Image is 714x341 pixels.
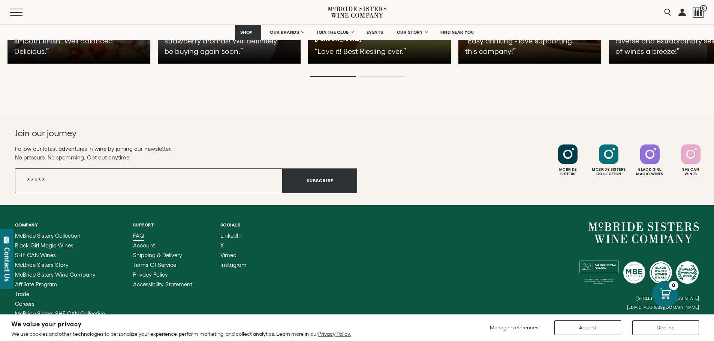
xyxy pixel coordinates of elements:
[630,167,669,176] div: Black Girl Magic Wines
[133,252,192,258] a: Shipping & Delivery
[15,301,105,307] a: Careers
[133,243,192,249] a: Account
[671,144,710,176] a: Follow SHE CAN Wines on Instagram She CanWines
[436,25,479,40] a: FIND NEAR YOU
[270,30,299,35] span: OUR BRANDS
[15,232,81,239] span: McBride Sisters Collection
[15,127,323,139] h2: Join our journey
[310,76,356,77] li: Page dot 1
[465,36,585,57] p: “Easy drinking - love supporting this company!”
[15,243,105,249] a: Black Girl Magic Wines
[3,247,11,281] div: Contact Us
[15,242,73,249] span: Black Girl Magic Wines
[283,168,357,193] button: Subscribe
[15,252,56,258] span: SHE CAN Wines
[630,144,669,176] a: Follow Black Girl Magic Wines on Instagram Black GirlMagic Wines
[133,272,192,278] a: Privacy Policy
[632,320,699,335] button: Decline
[15,301,34,307] span: Careers
[15,281,57,287] span: Affiliate Program
[318,331,351,337] a: Privacy Policy.
[589,167,628,176] div: Mcbride Sisters Collection
[14,25,135,57] p: “Smooth, bold and flavorful with a smooth finish. Well balanced. Delicious.”
[220,252,237,258] span: Vimeo
[133,281,192,287] span: Accessibility Statement
[490,325,538,331] span: Manage preferences
[133,232,144,239] span: FAQ
[317,30,349,35] span: JOIN THE CLUB
[15,281,105,287] a: Affiliate Program
[15,262,69,268] span: McBride Sisters Story
[671,167,710,176] div: She Can Wines
[220,243,247,249] a: X
[15,272,105,278] a: McBride Sisters Wine Company
[15,144,357,162] p: Follow our latest adventures in wine by joining our newsletter. No pressure. No spamming. Opt out...
[220,232,242,239] span: LinkedIn
[220,262,247,268] a: Instagram
[358,76,404,77] li: Page dot 2
[397,30,423,35] span: OUR STORY
[133,281,192,287] a: Accessibility Statement
[15,291,29,297] span: Trade
[133,262,176,268] span: Terms of Service
[235,25,261,40] a: SHOP
[548,144,587,176] a: Follow McBride Sisters on Instagram McbrideSisters
[220,252,247,258] a: Vimeo
[15,291,105,297] a: Trade
[636,296,699,301] small: [STREET_ADDRESS][US_STATE]
[627,305,699,310] small: [EMAIL_ADDRESS][DOMAIN_NAME]
[15,168,283,193] input: Email
[133,242,155,249] span: Account
[11,321,351,328] h2: We value your privacy
[362,25,388,40] a: EVENTS
[133,262,192,268] a: Terms of Service
[588,222,699,243] a: McBride Sisters Wine Company
[589,144,628,176] a: Follow McBride Sisters Collection on Instagram Mcbride SistersCollection
[700,5,707,12] span: 0
[15,233,105,239] a: McBride Sisters Collection
[367,30,383,35] span: EVENTS
[220,233,247,239] a: LinkedIn
[15,252,105,258] a: SHE CAN Wines
[11,331,351,337] p: We use cookies and other technologies to personalize your experience, perform marketing, and coll...
[15,311,105,317] a: McBride Sisters SHE CAN Collective
[554,320,621,335] button: Accept
[240,30,253,35] span: SHOP
[485,320,543,335] button: Manage preferences
[15,262,105,268] a: McBride Sisters Story
[312,25,358,40] a: JOIN THE CLUB
[15,271,96,278] span: McBride Sisters Wine Company
[133,271,168,278] span: Privacy Policy
[10,9,37,16] button: Mobile Menu Trigger
[133,252,182,258] span: Shipping & Delivery
[265,25,308,40] a: OUR BRANDS
[548,167,587,176] div: Mcbride Sisters
[133,233,192,239] a: FAQ
[315,46,435,57] p: “Love it! Best Riesling ever.”
[392,25,432,40] a: OUR STORY
[669,281,678,290] div: 0
[440,30,474,35] span: FIND NEAR YOU
[220,242,224,249] span: X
